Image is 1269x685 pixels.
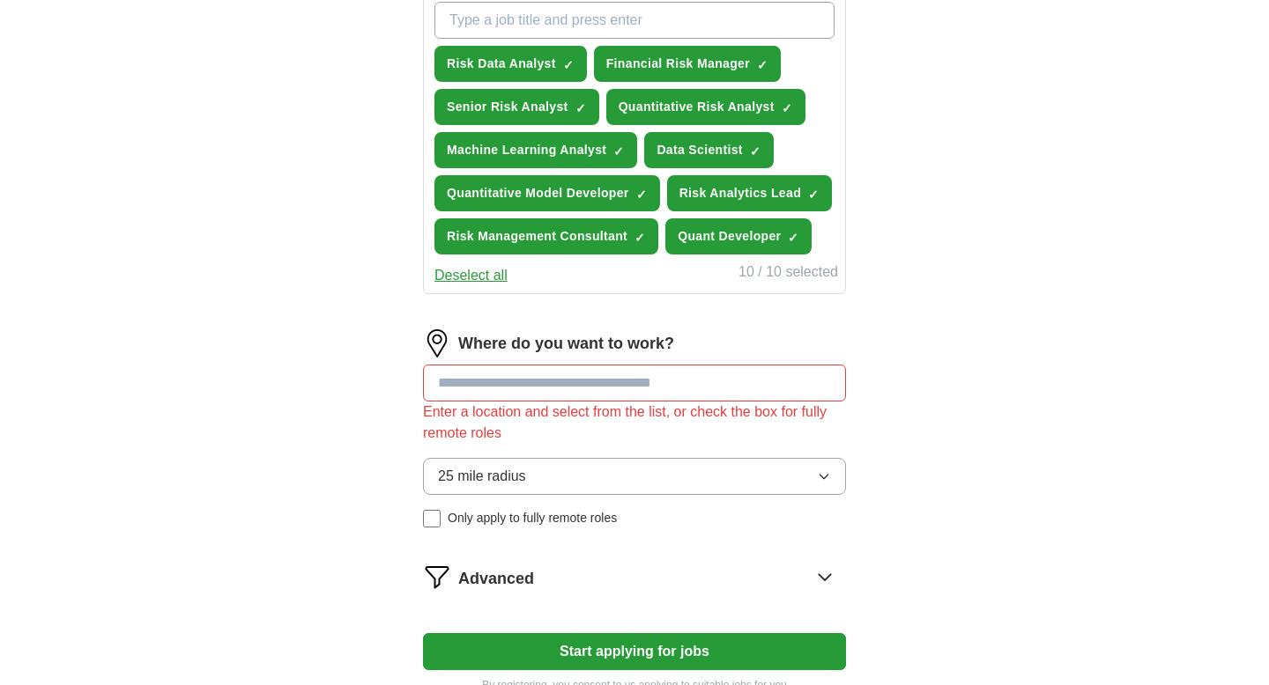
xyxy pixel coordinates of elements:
span: ✓ [750,144,761,158]
span: Risk Management Consultant [447,227,627,246]
button: Quant Developer✓ [665,218,812,254]
span: Quantitative Model Developer [447,184,629,203]
span: ✓ [613,144,624,158]
button: Risk Management Consultant✓ [434,218,658,254]
button: Risk Analytics Lead✓ [667,175,832,211]
button: Financial Risk Manager✓ [594,46,781,82]
div: Enter a location and select from the list, or check the box for fully remote roles [423,401,846,444]
button: Senior Risk Analyst✓ [434,89,599,125]
label: Where do you want to work? [458,332,674,356]
span: Financial Risk Manager [606,55,750,73]
input: Only apply to fully remote roles [423,510,441,527]
span: Quant Developer [678,227,781,246]
span: 25 mile radius [438,466,526,487]
span: Machine Learning Analyst [447,141,606,159]
button: Quantitative Model Developer✓ [434,175,660,211]
button: Data Scientist✓ [644,132,774,168]
span: ✓ [634,231,645,245]
span: ✓ [808,188,819,202]
img: filter [423,563,451,591]
span: Risk Data Analyst [447,55,556,73]
span: Risk Analytics Lead [679,184,801,203]
span: ✓ [782,101,792,115]
button: Risk Data Analyst✓ [434,46,587,82]
button: Machine Learning Analyst✓ [434,132,637,168]
div: 10 / 10 selected [738,261,838,286]
span: Data Scientist [657,141,743,159]
button: 25 mile radius [423,458,846,495]
input: Type a job title and press enter [434,2,835,39]
span: ✓ [563,58,574,72]
button: Quantitative Risk Analyst✓ [606,89,805,125]
span: Advanced [458,567,534,591]
span: ✓ [575,101,586,115]
span: Quantitative Risk Analyst [619,98,775,116]
span: ✓ [757,58,768,72]
img: location.png [423,329,451,357]
span: Only apply to fully remote roles [448,509,617,527]
span: Senior Risk Analyst [447,98,568,116]
span: ✓ [636,188,647,202]
span: ✓ [788,231,798,245]
button: Deselect all [434,265,508,286]
button: Start applying for jobs [423,633,846,670]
